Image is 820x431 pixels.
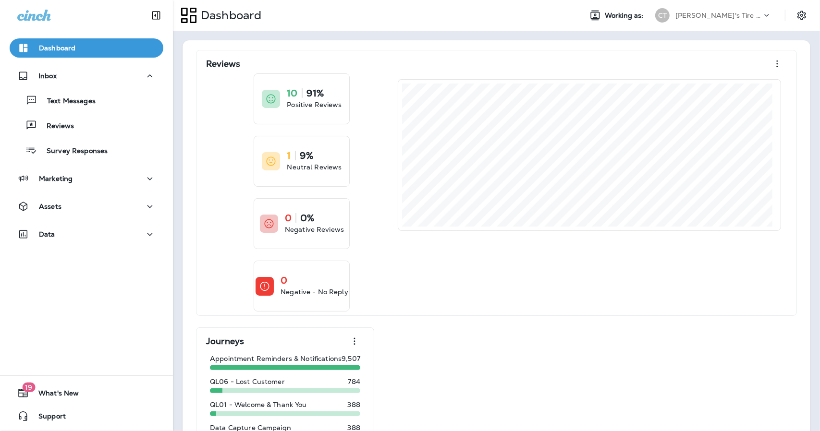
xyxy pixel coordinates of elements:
[10,140,163,160] button: Survey Responses
[285,213,292,223] p: 0
[29,389,79,401] span: What's New
[206,336,244,346] p: Journeys
[39,175,73,182] p: Marketing
[300,151,313,160] p: 9%
[38,72,57,80] p: Inbox
[605,12,646,20] span: Working as:
[206,59,240,69] p: Reviews
[10,66,163,85] button: Inbox
[39,203,61,210] p: Assets
[39,44,75,52] p: Dashboard
[143,6,170,25] button: Collapse Sidebar
[347,401,360,408] p: 388
[39,230,55,238] p: Data
[10,38,163,58] button: Dashboard
[37,97,96,106] p: Text Messages
[287,88,297,98] p: 10
[285,225,344,234] p: Negative Reviews
[22,383,35,392] span: 19
[210,378,285,385] p: QL06 - Lost Customer
[37,122,74,131] p: Reviews
[281,275,287,285] p: 0
[281,287,348,297] p: Negative - No Reply
[10,197,163,216] button: Assets
[10,383,163,403] button: 19What's New
[655,8,670,23] div: CT
[210,355,342,362] p: Appointment Reminders & Notifications
[342,355,360,362] p: 9,507
[287,100,342,109] p: Positive Reviews
[10,225,163,244] button: Data
[10,407,163,426] button: Support
[37,147,108,156] p: Survey Responses
[300,213,314,223] p: 0%
[29,412,66,424] span: Support
[287,162,342,172] p: Neutral Reviews
[197,8,261,23] p: Dashboard
[10,90,163,110] button: Text Messages
[793,7,810,24] button: Settings
[675,12,762,19] p: [PERSON_NAME]'s Tire & Auto
[287,151,291,160] p: 1
[10,115,163,135] button: Reviews
[210,401,307,408] p: QL01 - Welcome & Thank You
[348,378,360,385] p: 784
[10,169,163,188] button: Marketing
[306,88,324,98] p: 91%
